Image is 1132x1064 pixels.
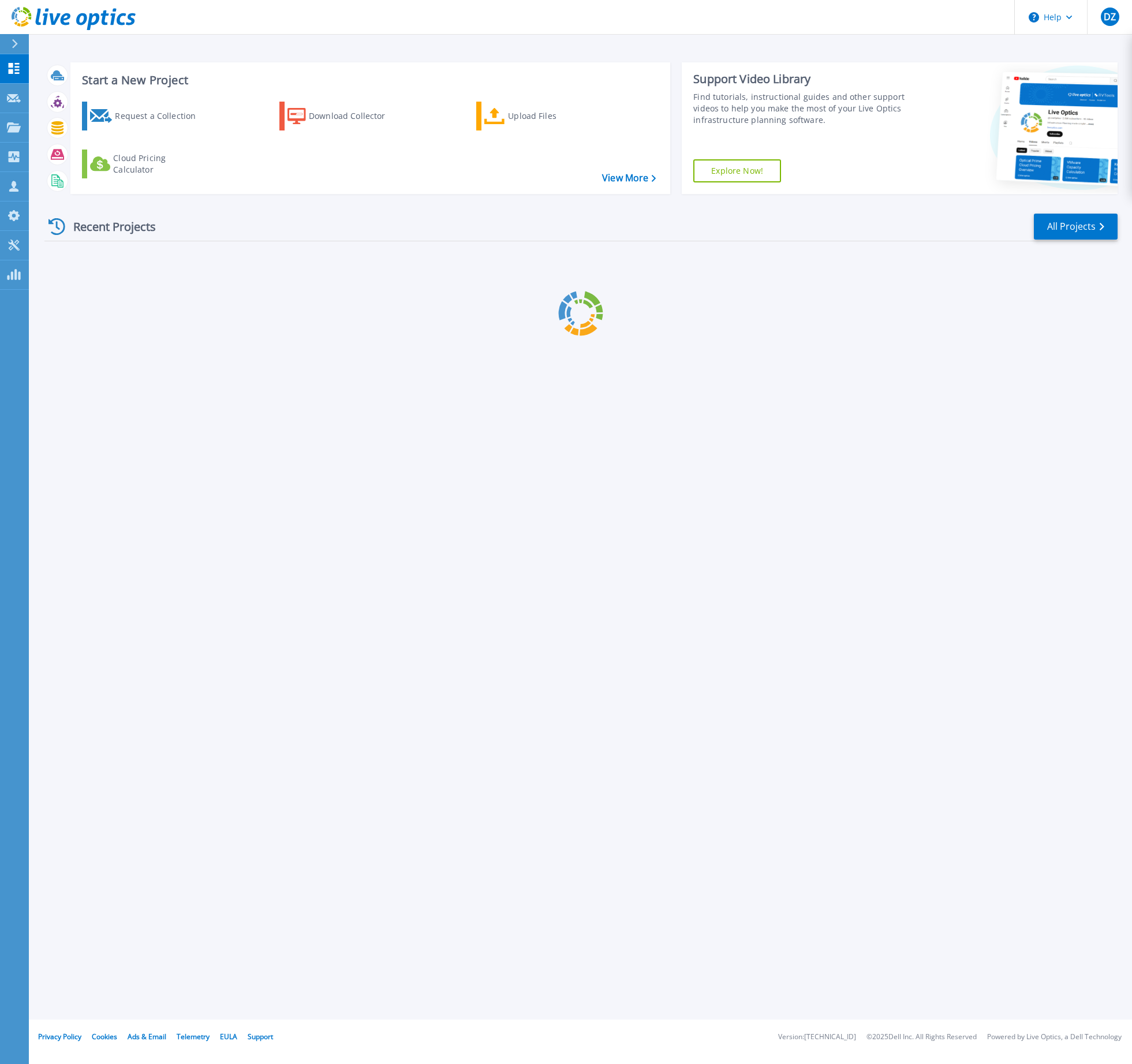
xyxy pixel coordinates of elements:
div: Cloud Pricing Calculator [113,152,206,176]
a: Request a Collection [82,102,211,130]
div: Support Video Library [693,72,916,87]
div: Download Collector [309,104,401,128]
a: View More [602,173,656,184]
a: Cloud Pricing Calculator [82,150,211,178]
div: Find tutorials, instructional guides and other support videos to help you make the most of your L... [693,91,916,126]
a: All Projects [1034,214,1118,240]
div: Recent Projects [44,212,171,241]
a: Upload Files [476,102,605,130]
div: Upload Files [508,104,600,128]
a: Support [248,1032,273,1041]
a: Privacy Policy [38,1032,81,1041]
li: Powered by Live Optics, a Dell Technology [987,1033,1122,1041]
a: Ads & Email [128,1032,166,1041]
span: DZ [1104,12,1116,21]
li: Version: [TECHNICAL_ID] [778,1033,856,1041]
li: © 2025 Dell Inc. All Rights Reserved [866,1033,977,1041]
div: Request a Collection [115,104,207,128]
a: Cookies [92,1032,117,1041]
a: Download Collector [279,102,408,130]
a: EULA [220,1032,237,1041]
a: Explore Now! [693,159,781,182]
h3: Start a New Project [82,74,655,87]
a: Telemetry [177,1032,210,1041]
